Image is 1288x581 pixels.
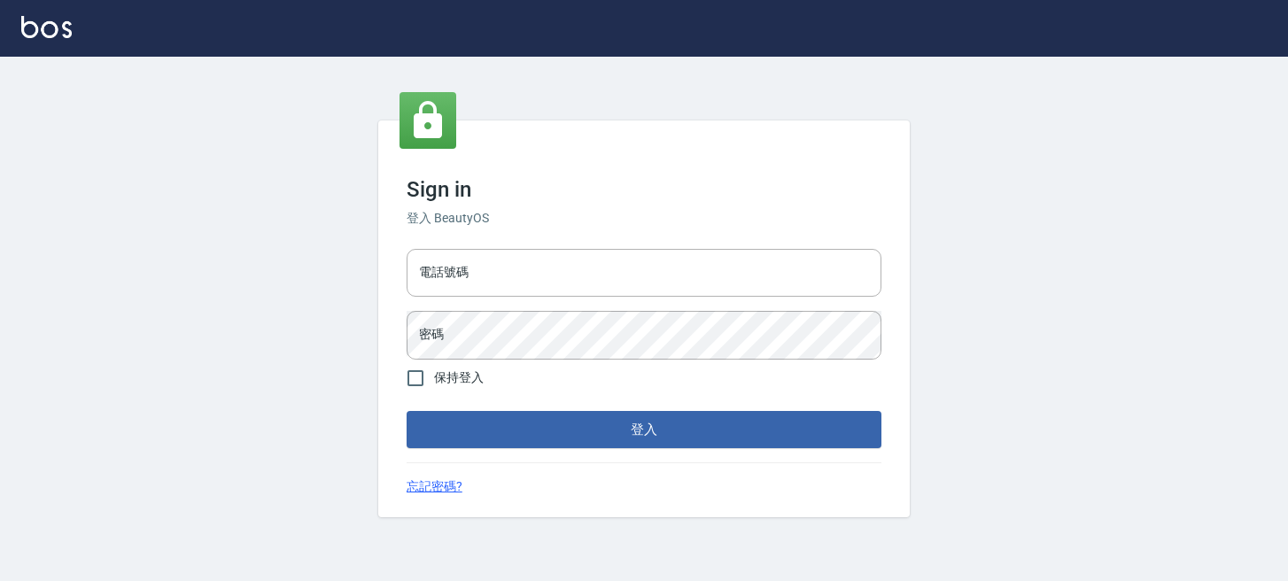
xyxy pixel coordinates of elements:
[21,16,72,38] img: Logo
[407,477,462,496] a: 忘記密碼?
[407,411,881,448] button: 登入
[407,209,881,228] h6: 登入 BeautyOS
[434,368,484,387] span: 保持登入
[407,177,881,202] h3: Sign in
